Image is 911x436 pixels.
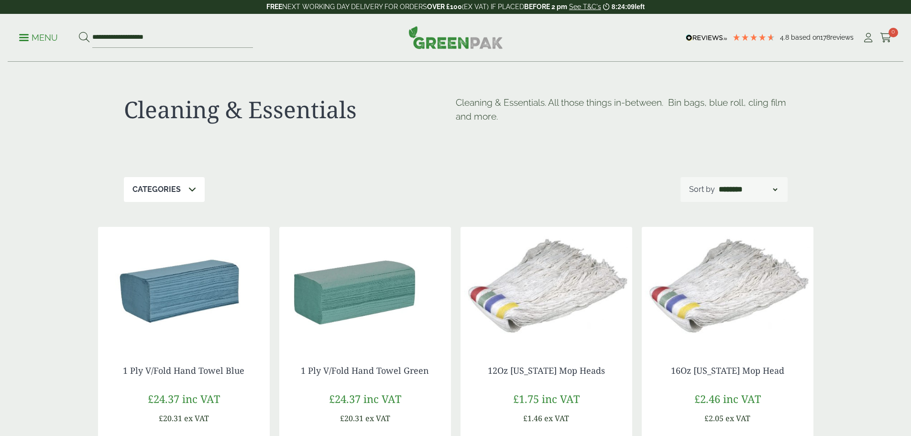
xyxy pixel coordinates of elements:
[717,184,779,195] select: Shop order
[723,391,761,406] span: inc VAT
[456,96,788,123] p: Cleaning & Essentials. All those things in-between. Bin bags, blue roll, cling film and more.
[488,365,605,376] a: 12Oz [US_STATE] Mop Heads
[694,391,720,406] span: £2.46
[159,413,182,424] span: £20.31
[671,365,784,376] a: 16Oz [US_STATE] Mop Head
[266,3,282,11] strong: FREE
[635,3,645,11] span: left
[182,391,220,406] span: inc VAT
[689,184,715,195] p: Sort by
[880,33,892,43] i: Cart
[686,34,727,41] img: REVIEWS.io
[780,34,791,41] span: 4.8
[363,391,401,406] span: inc VAT
[365,413,390,424] span: ex VAT
[301,365,429,376] a: 1 Ply V/Fold Hand Towel Green
[523,413,542,424] span: £1.46
[461,227,632,347] img: 4030049A-12oz-Kentucky-Mop-Head
[524,3,567,11] strong: BEFORE 2 pm
[642,227,813,347] img: 4030050-16oz-Kentucky-Mop-Head
[889,28,898,37] span: 0
[725,413,750,424] span: ex VAT
[830,34,854,41] span: reviews
[612,3,635,11] span: 8:24:09
[184,413,209,424] span: ex VAT
[329,391,361,406] span: £24.37
[542,391,580,406] span: inc VAT
[513,391,539,406] span: £1.75
[880,31,892,45] a: 0
[132,184,181,195] p: Categories
[544,413,569,424] span: ex VAT
[19,32,58,44] p: Menu
[279,227,451,347] img: 3630015B-1-Ply-V-Fold-Hand-Towel-Green
[148,391,179,406] span: £24.37
[98,227,270,347] img: 3630015C-1-Ply-V-Fold-Hand-Towel-Blue
[19,32,58,42] a: Menu
[732,33,775,42] div: 4.78 Stars
[340,413,363,424] span: £20.31
[123,365,244,376] a: 1 Ply V/Fold Hand Towel Blue
[427,3,462,11] strong: OVER £100
[124,96,456,123] h1: Cleaning & Essentials
[704,413,724,424] span: £2.05
[569,3,601,11] a: See T&C's
[862,33,874,43] i: My Account
[408,26,503,49] img: GreenPak Supplies
[791,34,820,41] span: Based on
[820,34,830,41] span: 178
